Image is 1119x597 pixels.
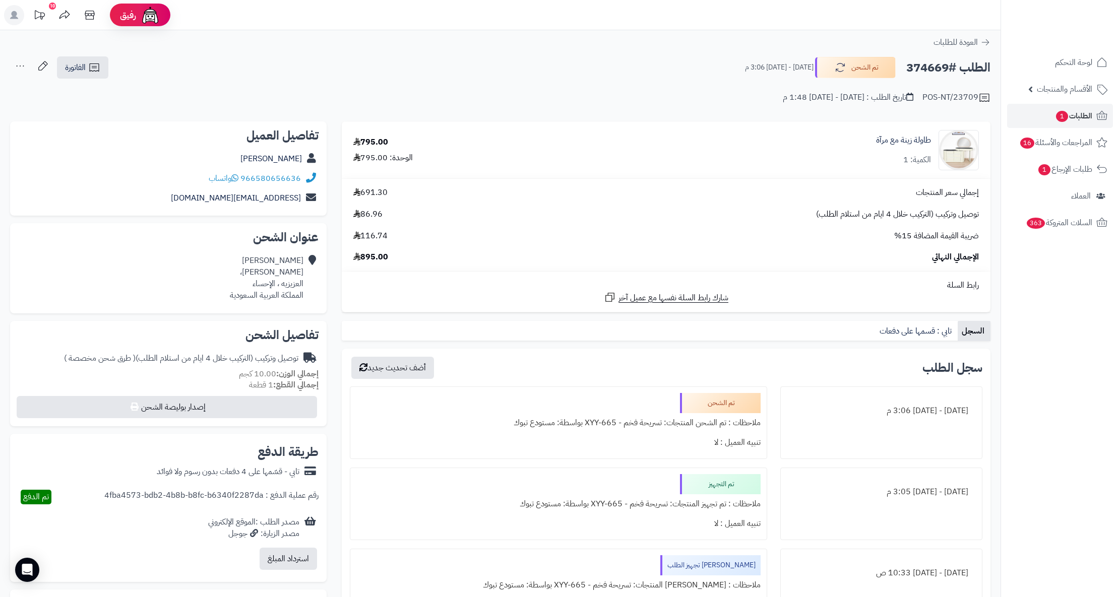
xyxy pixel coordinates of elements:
[356,494,761,514] div: ملاحظات : تم تجهيز المنتجات: تسريحة فخم - XYY-665 بواسطة: مستودع تبوك
[958,321,990,341] a: السجل
[1055,55,1092,70] span: لوحة التحكم
[745,62,814,73] small: [DATE] - [DATE] 3:06 م
[249,379,319,391] small: 1 قطعة
[1071,189,1091,203] span: العملاء
[239,368,319,380] small: 10.00 كجم
[1050,28,1109,49] img: logo-2.png
[157,466,299,478] div: تابي - قسّمها على 4 دفعات بدون رسوم ولا فوائد
[939,130,978,170] img: 1743839416-1-90x90.jpg
[209,172,238,184] a: واتساب
[1007,211,1113,235] a: السلات المتروكة363
[356,433,761,452] div: تنبيه العميل : لا
[353,137,388,148] div: 795.00
[783,92,913,103] div: تاريخ الطلب : [DATE] - [DATE] 1:48 م
[1038,164,1050,175] span: 1
[922,362,982,374] h3: سجل الطلب
[1037,82,1092,96] span: الأقسام والمنتجات
[18,129,319,142] h2: تفاصيل العميل
[876,321,958,341] a: تابي : قسمها على دفعات
[353,152,413,164] div: الوحدة: 795.00
[64,353,298,364] div: توصيل وتركيب (التركيب خلال 4 ايام من استلام الطلب)
[120,9,136,21] span: رفيق
[1037,162,1092,176] span: طلبات الإرجاع
[604,291,728,304] a: شارك رابط السلة نفسها مع عميل آخر
[787,482,976,502] div: [DATE] - [DATE] 3:05 م
[1055,109,1092,123] span: الطلبات
[1007,104,1113,128] a: الطلبات1
[894,230,979,242] span: ضريبة القيمة المضافة 15%
[1027,218,1045,229] span: 363
[356,575,761,595] div: ملاحظات : [PERSON_NAME] المنتجات: تسريحة فخم - XYY-665 بواسطة: مستودع تبوك
[1007,50,1113,75] a: لوحة التحكم
[353,251,388,263] span: 895.00
[15,558,39,582] div: Open Intercom Messenger
[346,280,986,291] div: رابط السلة
[208,516,299,540] div: مصدر الطلب :الموقع الإلكتروني
[273,379,319,391] strong: إجمالي القطع:
[18,329,319,341] h2: تفاصيل الشحن
[171,192,301,204] a: [EMAIL_ADDRESS][DOMAIN_NAME]
[260,548,317,570] button: استرداد المبلغ
[815,57,896,78] button: تم الشحن
[23,491,49,503] span: تم الدفع
[787,401,976,421] div: [DATE] - [DATE] 3:06 م
[353,187,388,198] span: 691.30
[258,446,319,458] h2: طريقة الدفع
[356,514,761,534] div: تنبيه العميل : لا
[353,209,383,220] span: 86.96
[140,5,160,25] img: ai-face.png
[1007,130,1113,155] a: المراجعات والأسئلة16
[1026,216,1092,230] span: السلات المتروكة
[916,187,979,198] span: إجمالي سعر المنتجات
[356,413,761,433] div: ملاحظات : تم الشحن المنتجات: تسريحة فخم - XYY-665 بواسطة: مستودع تبوك
[49,3,56,10] div: 10
[903,154,931,166] div: الكمية: 1
[351,357,434,379] button: أضف تحديث جديد
[934,36,990,48] a: العودة للطلبات
[680,393,761,413] div: تم الشحن
[230,255,303,301] div: [PERSON_NAME] [PERSON_NAME]، العزيزيه ، الإحساء المملكة العربية السعودية
[618,292,728,304] span: شارك رابط السلة نفسها مع عميل آخر
[934,36,978,48] span: العودة للطلبات
[240,172,301,184] a: 966580656636
[65,61,86,74] span: الفاتورة
[876,135,931,146] a: طاولة زينة مع مرآة
[276,368,319,380] strong: إجمالي الوزن:
[353,230,388,242] span: 116.74
[240,153,302,165] a: [PERSON_NAME]
[1056,111,1068,122] span: 1
[1019,136,1092,150] span: المراجعات والأسئلة
[660,555,761,575] div: [PERSON_NAME] تجهيز الطلب
[1007,157,1113,181] a: طلبات الإرجاع1
[680,474,761,494] div: تم التجهيز
[104,490,319,504] div: رقم عملية الدفع : 4fba4573-bdb2-4b8b-b8fc-b6340f2287da
[932,251,979,263] span: الإجمالي النهائي
[922,92,990,104] div: POS-NT/23709
[57,56,108,79] a: الفاتورة
[787,563,976,583] div: [DATE] - [DATE] 10:33 ص
[18,231,319,243] h2: عنوان الشحن
[208,528,299,540] div: مصدر الزيارة: جوجل
[1020,138,1034,149] span: 16
[27,5,52,28] a: تحديثات المنصة
[17,396,317,418] button: إصدار بوليصة الشحن
[906,57,990,78] h2: الطلب #374669
[1007,184,1113,208] a: العملاء
[64,352,136,364] span: ( طرق شحن مخصصة )
[816,209,979,220] span: توصيل وتركيب (التركيب خلال 4 ايام من استلام الطلب)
